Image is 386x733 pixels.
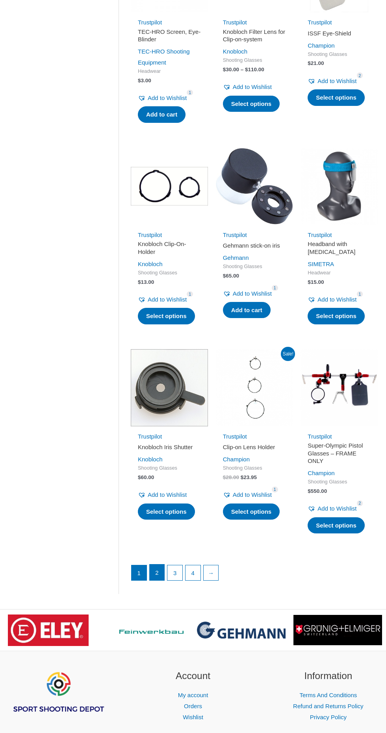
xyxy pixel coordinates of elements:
[293,703,363,709] a: Refund and Returns Policy
[301,349,378,426] img: Super-Olympic Pistol Glasses
[308,433,332,440] a: Trustpilot
[223,474,226,480] span: $
[308,442,371,468] a: Super-Olympic Pistol Glasses – FRAME ONLY
[223,242,286,250] h2: Gehmann stick-on iris
[131,148,208,225] img: Clip-On-Holder
[186,565,200,580] a: Page 4
[223,67,239,72] bdi: 30.00
[308,503,356,514] a: Add to Wishlist
[308,470,334,476] a: Champion
[301,148,378,225] img: Headband with eye patch
[223,465,286,472] span: Shooting Glasses
[308,89,365,106] a: Select options for “ISSF Eye-Shield”
[138,240,201,259] a: Knobloch Clip-On-Holder
[135,669,251,683] h2: Account
[272,487,278,492] span: 1
[138,48,190,66] a: TEC-HRO Shooting Equipment
[308,270,371,276] span: Headwear
[138,279,154,285] bdi: 13.00
[138,19,162,26] a: Trustpilot
[223,273,239,279] bdi: 65.00
[138,465,201,472] span: Shooting Glasses
[357,72,363,78] span: 2
[308,488,327,494] bdi: 550.00
[223,288,272,299] a: Add to Wishlist
[308,231,332,238] a: Trustpilot
[223,474,239,480] bdi: 28.00
[150,565,165,580] a: Page 2
[187,90,193,96] span: 1
[299,692,357,698] a: Terms And Conditions
[271,669,386,723] aside: Footer Widget 3
[308,294,356,305] a: Add to Wishlist
[223,503,280,520] a: Select options for “Clip-on Lens Holder”
[223,96,280,112] a: Select options for “Knobloch Filter Lens for Clip-on-system”
[223,489,272,500] a: Add to Wishlist
[138,474,141,480] span: $
[187,291,193,297] span: 1
[308,42,334,49] a: Champion
[138,279,141,285] span: $
[131,349,208,426] img: Knobloch Iris Shutter
[135,669,251,723] aside: Footer Widget 2
[223,48,248,55] a: Knobloch
[271,690,386,723] nav: Information
[308,308,365,324] a: Select options for “Headband with eye patch”
[167,565,182,580] a: Page 3
[233,491,272,498] span: Add to Wishlist
[245,67,264,72] bdi: 110.00
[223,273,226,279] span: $
[308,279,311,285] span: $
[223,81,272,93] a: Add to Wishlist
[308,488,311,494] span: $
[138,231,162,238] a: Trustpilot
[223,263,286,270] span: Shooting Glasses
[281,347,295,361] span: Sale!
[223,67,226,72] span: $
[138,503,195,520] a: Select options for “Knobloch Iris Shutter”
[357,500,363,506] span: 2
[308,76,356,87] a: Add to Wishlist
[308,30,371,40] a: ISSF Eye-Shield
[223,433,247,440] a: Trustpilot
[308,442,371,465] h2: Super-Olympic Pistol Glasses – FRAME ONLY
[138,68,201,75] span: Headwear
[138,474,154,480] bdi: 60.00
[241,67,244,72] span: –
[317,78,356,84] span: Add to Wishlist
[308,261,334,267] a: SIMETRA
[308,60,324,66] bdi: 21.00
[223,302,271,318] a: Add to cart: “Gehmann stick-on iris”
[223,231,247,238] a: Trustpilot
[8,615,89,646] img: brand logo
[233,83,272,90] span: Add to Wishlist
[138,78,141,83] span: $
[308,240,371,259] a: Headband with [MEDICAL_DATA]
[216,148,293,225] img: Gehmann stick-on iris
[223,443,286,454] a: Clip-on Lens Holder
[138,240,201,255] h2: Knobloch Clip-On-Holder
[138,28,201,43] h2: TEC-HRO Screen, Eye-Blinder
[223,19,247,26] a: Trustpilot
[308,279,324,285] bdi: 15.00
[317,505,356,512] span: Add to Wishlist
[131,564,378,585] nav: Product Pagination
[271,669,386,683] h2: Information
[138,443,201,454] a: Knobloch Iris Shutter
[138,261,163,267] a: Knobloch
[357,291,363,297] span: 1
[216,349,293,426] img: Clip-on Lens Holder
[223,57,286,64] span: Shooting Glasses
[183,714,203,720] a: Wishlist
[223,242,286,252] a: Gehmann stick-on iris
[138,456,163,463] a: Knobloch
[138,28,201,46] a: TEC-HRO Screen, Eye-Blinder
[138,270,201,276] span: Shooting Glasses
[148,94,187,101] span: Add to Wishlist
[184,703,202,709] a: Orders
[138,489,187,500] a: Add to Wishlist
[138,93,187,104] a: Add to Wishlist
[308,51,371,58] span: Shooting Glasses
[148,296,187,303] span: Add to Wishlist
[204,565,219,580] a: →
